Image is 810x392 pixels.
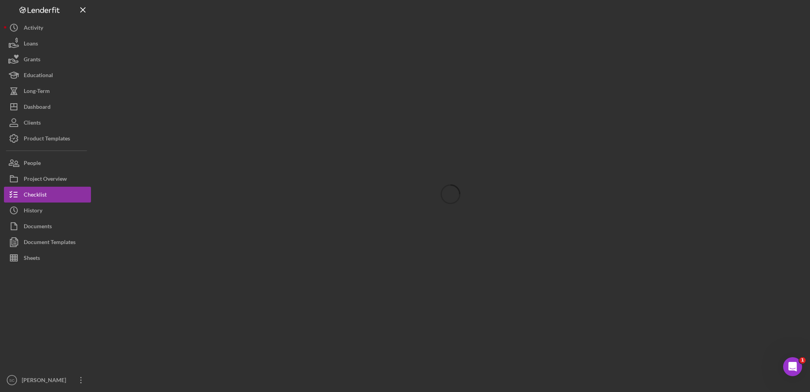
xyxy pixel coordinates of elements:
[4,234,91,250] button: Document Templates
[4,250,91,266] button: Sheets
[4,67,91,83] button: Educational
[24,99,51,117] div: Dashboard
[9,378,14,383] text: SC
[4,20,91,36] button: Activity
[24,67,53,85] div: Educational
[783,357,802,376] iframe: Intercom live chat
[24,115,41,133] div: Clients
[4,83,91,99] button: Long-Term
[24,187,47,205] div: Checklist
[799,357,806,364] span: 1
[24,171,67,189] div: Project Overview
[4,372,91,388] button: SC[PERSON_NAME]
[24,36,38,53] div: Loans
[24,51,40,69] div: Grants
[4,187,91,203] button: Checklist
[24,250,40,268] div: Sheets
[24,203,42,220] div: History
[4,155,91,171] button: People
[4,36,91,51] button: Loans
[4,131,91,146] button: Product Templates
[24,234,76,252] div: Document Templates
[4,51,91,67] button: Grants
[20,372,71,390] div: [PERSON_NAME]
[4,203,91,218] button: History
[4,99,91,115] button: Dashboard
[24,155,41,173] div: People
[4,115,91,131] button: Clients
[24,218,52,236] div: Documents
[24,20,43,38] div: Activity
[4,218,91,234] button: Documents
[4,171,91,187] button: Project Overview
[24,131,70,148] div: Product Templates
[24,83,50,101] div: Long-Term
